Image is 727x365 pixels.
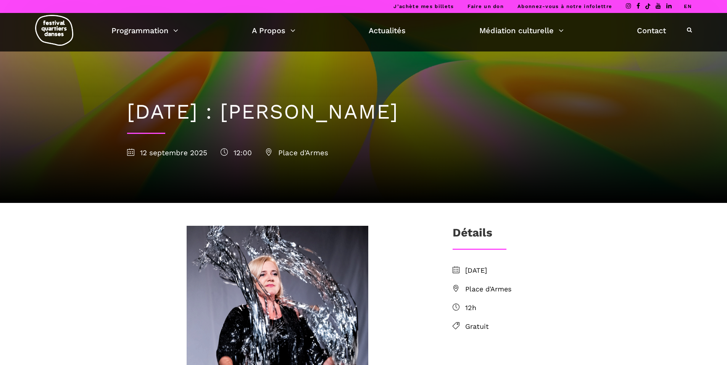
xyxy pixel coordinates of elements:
a: Contact [637,24,666,37]
span: [DATE] [465,265,600,276]
span: Gratuit [465,321,600,332]
a: EN [684,3,692,9]
img: logo-fqd-med [35,15,73,46]
span: Place d'Armes [465,284,600,295]
span: 12h [465,302,600,314]
span: Place d'Armes [265,148,328,157]
a: A Propos [252,24,295,37]
span: 12:00 [221,148,252,157]
h3: Détails [453,226,492,245]
a: Faire un don [467,3,504,9]
span: 12 septembre 2025 [127,148,207,157]
h1: [DATE] : [PERSON_NAME] [127,100,600,124]
a: J’achète mes billets [393,3,454,9]
a: Abonnez-vous à notre infolettre [517,3,612,9]
a: Médiation culturelle [479,24,564,37]
a: Actualités [369,24,406,37]
a: Programmation [111,24,178,37]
